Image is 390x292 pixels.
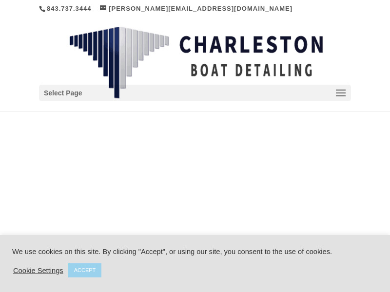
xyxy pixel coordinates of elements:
[100,5,292,12] a: [PERSON_NAME][EMAIL_ADDRESS][DOMAIN_NAME]
[68,263,102,277] a: ACCEPT
[13,266,63,275] a: Cookie Settings
[69,26,323,99] img: Charleston Boat Detailing
[12,247,378,256] div: We use cookies on this site. By clicking "Accept", or using our site, you consent to the use of c...
[47,5,92,12] a: 843.737.3444
[44,88,82,99] span: Select Page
